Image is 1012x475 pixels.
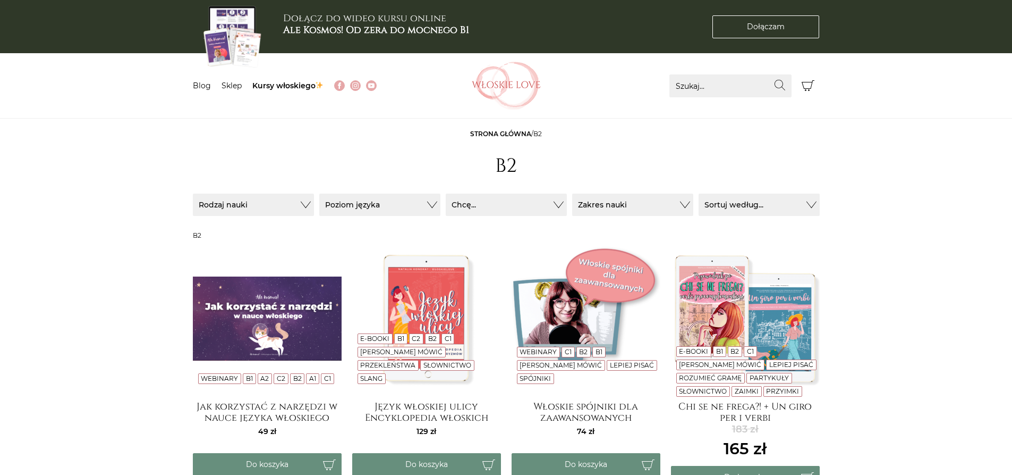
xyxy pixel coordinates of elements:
a: B1 [596,348,602,356]
button: Poziom języka [319,194,440,216]
a: A1 [309,374,316,382]
a: Blog [193,81,211,90]
a: C1 [565,348,572,356]
a: C2 [412,335,420,343]
a: Partykuły [750,374,789,382]
a: Spójniki [520,374,551,382]
a: [PERSON_NAME] mówić [520,361,602,369]
a: E-booki [360,335,389,343]
a: C1 [747,347,754,355]
span: / [470,130,542,138]
a: B2 [293,374,302,382]
a: B2 [579,348,588,356]
a: Chi se ne frega?! + Un giro per i verbi [671,401,820,422]
h3: Dołącz do wideo kursu online [283,13,469,36]
span: 49 [258,427,276,436]
button: Chcę... [446,194,567,216]
a: Dołączam [712,15,819,38]
a: Slang [360,374,382,382]
a: Webinary [520,348,557,356]
a: Sklep [222,81,242,90]
h1: B2 [495,155,517,178]
a: Lepiej pisać [610,361,654,369]
span: Dołączam [747,21,785,32]
a: Strona główna [470,130,531,138]
a: B1 [397,335,404,343]
button: Koszyk [797,74,820,97]
a: Włoskie spójniki dla zaawansowanych [512,401,660,422]
img: Włoskielove [472,62,541,110]
span: 129 [416,427,436,436]
a: Zaimki [735,387,759,395]
a: A2 [260,374,269,382]
a: C1 [324,374,331,382]
a: Webinary [201,374,238,382]
a: B1 [716,347,723,355]
span: 74 [577,427,594,436]
a: B1 [246,374,253,382]
button: Sortuj według... [699,194,820,216]
ins: 165 [724,437,767,461]
b: Ale Kosmos! Od zera do mocnego B1 [283,23,469,37]
button: Zakres nauki [572,194,693,216]
a: E-booki [679,347,708,355]
a: Kursy włoskiego [252,81,324,90]
a: Słownictwo [679,387,727,395]
a: Jak korzystać z narzędzi w nauce języka włoskiego [193,401,342,422]
a: Przyimki [766,387,799,395]
img: ✨ [316,81,323,89]
a: [PERSON_NAME] mówić [360,348,443,356]
a: Słownictwo [423,361,471,369]
a: Przekleństwa [360,361,415,369]
span: B2 [533,130,542,138]
a: C1 [445,335,452,343]
a: Lepiej pisać [769,361,813,369]
a: C2 [277,374,285,382]
input: Szukaj... [669,74,792,97]
a: [PERSON_NAME] mówić [679,361,761,369]
del: 183 [724,422,767,437]
a: Rozumieć gramę [679,374,742,382]
button: Rodzaj nauki [193,194,314,216]
a: Język włoskiej ulicy Encyklopedia włoskich wulgaryzmów [352,401,501,422]
a: B2 [730,347,739,355]
a: B2 [428,335,437,343]
h3: B2 [193,232,820,239]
